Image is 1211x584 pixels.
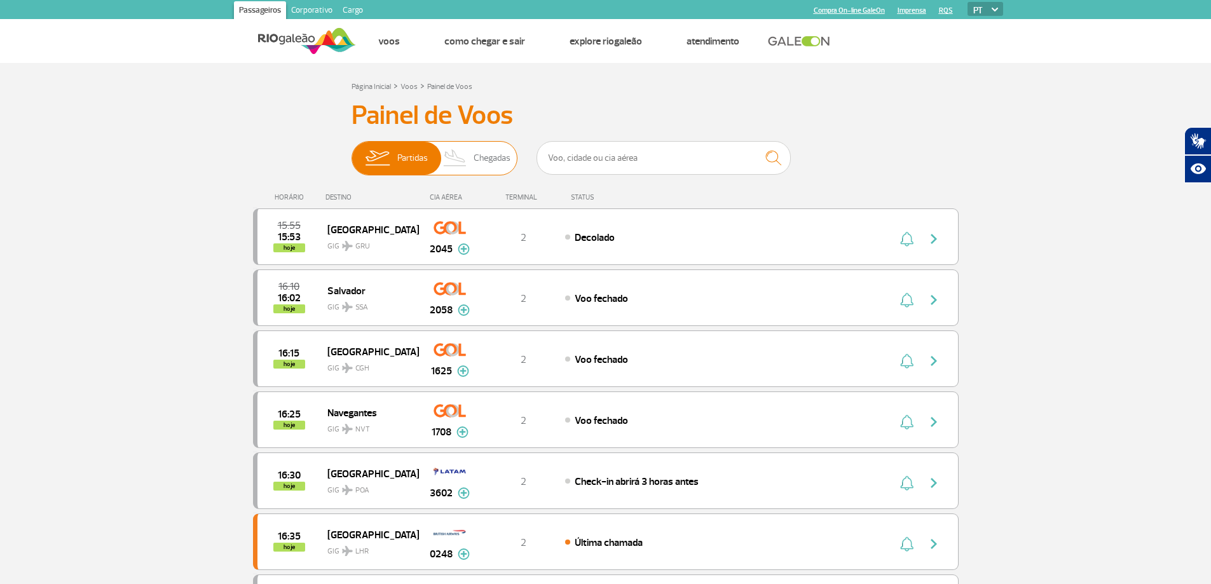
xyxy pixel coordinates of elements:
[926,475,941,491] img: seta-direita-painel-voo.svg
[926,353,941,369] img: seta-direita-painel-voo.svg
[437,142,474,175] img: slider-desembarque
[458,304,470,316] img: mais-info-painel-voo.svg
[327,282,409,299] span: Salvador
[393,78,398,93] a: >
[286,1,338,22] a: Corporativo
[900,231,913,247] img: sino-painel-voo.svg
[327,404,409,421] span: Navegantes
[278,532,301,541] span: 2025-09-25 16:35:00
[327,539,409,557] span: GIG
[338,1,368,22] a: Cargo
[926,231,941,247] img: seta-direita-painel-voo.svg
[327,356,409,374] span: GIG
[430,486,453,501] span: 3602
[521,292,526,305] span: 2
[575,292,628,305] span: Voo fechado
[575,475,699,488] span: Check-in abrirá 3 horas antes
[457,365,469,377] img: mais-info-painel-voo.svg
[278,282,299,291] span: 2025-09-25 16:10:00
[521,231,526,244] span: 2
[342,546,353,556] img: destiny_airplane.svg
[427,82,472,92] a: Painel de Voos
[521,536,526,549] span: 2
[575,231,615,244] span: Decolado
[939,6,953,15] a: RQS
[273,243,305,252] span: hoje
[430,302,453,318] span: 2058
[327,221,409,238] span: [GEOGRAPHIC_DATA]
[432,424,451,440] span: 1708
[575,536,643,549] span: Última chamada
[342,424,353,434] img: destiny_airplane.svg
[357,142,397,175] img: slider-embarque
[278,410,301,419] span: 2025-09-25 16:25:00
[352,100,860,132] h3: Painel de Voos
[570,35,642,48] a: Explore RIOgaleão
[926,292,941,308] img: seta-direita-painel-voo.svg
[397,142,428,175] span: Partidas
[327,234,409,252] span: GIG
[355,241,370,252] span: GRU
[355,546,369,557] span: LHR
[575,353,628,366] span: Voo fechado
[900,353,913,369] img: sino-painel-voo.svg
[273,360,305,369] span: hoje
[234,1,286,22] a: Passageiros
[482,193,564,201] div: TERMINAL
[900,475,913,491] img: sino-painel-voo.svg
[355,363,369,374] span: CGH
[273,304,305,313] span: hoje
[327,526,409,543] span: [GEOGRAPHIC_DATA]
[444,35,525,48] a: Como chegar e sair
[458,243,470,255] img: mais-info-painel-voo.svg
[355,302,368,313] span: SSA
[327,295,409,313] span: GIG
[278,294,301,302] span: 2025-09-25 16:02:00
[564,193,668,201] div: STATUS
[355,424,370,435] span: NVT
[456,426,469,438] img: mais-info-painel-voo.svg
[400,82,418,92] a: Voos
[458,487,470,499] img: mais-info-painel-voo.svg
[352,82,391,92] a: Página Inicial
[814,6,885,15] a: Compra On-line GaleOn
[342,485,353,495] img: destiny_airplane.svg
[278,233,301,241] span: 2025-09-25 15:53:00
[342,302,353,312] img: destiny_airplane.svg
[257,193,326,201] div: HORÁRIO
[900,292,913,308] img: sino-painel-voo.svg
[575,414,628,427] span: Voo fechado
[278,471,301,480] span: 2025-09-25 16:30:00
[355,485,369,496] span: POA
[1184,127,1211,183] div: Plugin de acessibilidade da Hand Talk.
[431,363,452,379] span: 1625
[273,421,305,430] span: hoje
[430,547,453,562] span: 0248
[278,221,301,230] span: 2025-09-25 15:55:00
[430,241,453,257] span: 2045
[521,414,526,427] span: 2
[687,35,739,48] a: Atendimento
[273,543,305,552] span: hoje
[327,343,409,360] span: [GEOGRAPHIC_DATA]
[327,478,409,496] span: GIG
[926,536,941,552] img: seta-direita-painel-voo.svg
[458,548,470,560] img: mais-info-painel-voo.svg
[900,536,913,552] img: sino-painel-voo.svg
[926,414,941,430] img: seta-direita-painel-voo.svg
[273,482,305,491] span: hoje
[537,141,791,175] input: Voo, cidade ou cia aérea
[325,193,418,201] div: DESTINO
[342,241,353,251] img: destiny_airplane.svg
[378,35,400,48] a: Voos
[900,414,913,430] img: sino-painel-voo.svg
[278,349,299,358] span: 2025-09-25 16:15:00
[327,417,409,435] span: GIG
[420,78,425,93] a: >
[521,353,526,366] span: 2
[418,193,482,201] div: CIA AÉREA
[521,475,526,488] span: 2
[327,465,409,482] span: [GEOGRAPHIC_DATA]
[342,363,353,373] img: destiny_airplane.svg
[474,142,510,175] span: Chegadas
